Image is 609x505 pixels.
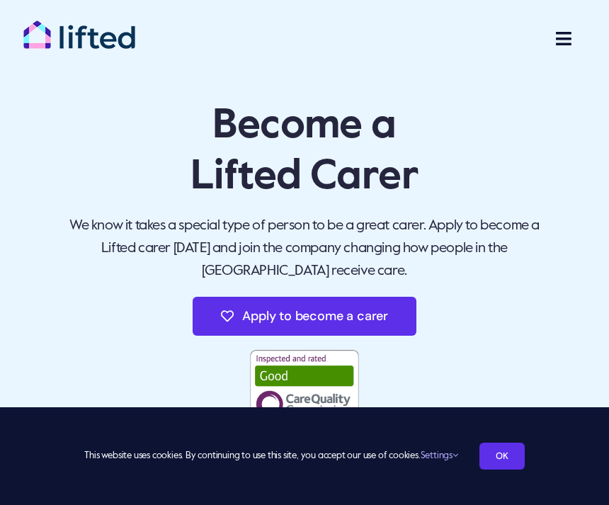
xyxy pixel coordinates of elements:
span: This website uses cookies. By continuing to use this site, you accept our use of cookies. [84,445,457,467]
a: Apply to become a carer [193,297,416,336]
nav: Carer Jobs Menu [481,21,586,56]
p: Become a Lifted Carer [57,101,553,203]
span: We know it takes a special type of person to be a great carer. Apply to become a Lifted carer [DA... [69,219,540,278]
a: OK [479,443,525,470]
a: Settings [421,451,458,460]
img: image 2 [250,350,359,426]
span: Apply to become a carer [242,309,388,324]
a: lifted-logo [23,20,136,34]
